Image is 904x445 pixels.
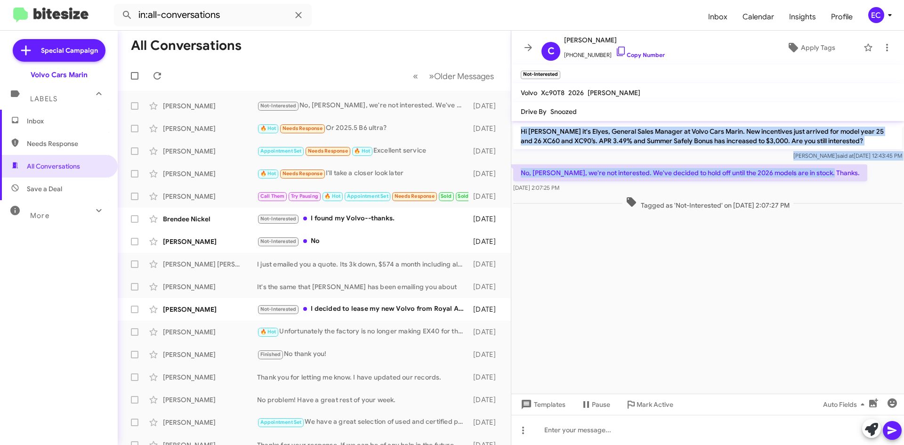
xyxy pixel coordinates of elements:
[782,3,823,31] span: Insights
[114,4,312,26] input: Search
[468,169,503,178] div: [DATE]
[468,372,503,382] div: [DATE]
[27,139,107,148] span: Needs Response
[260,125,276,131] span: 🔥 Hot
[163,327,257,337] div: [PERSON_NAME]
[163,372,257,382] div: [PERSON_NAME]
[458,193,489,199] span: Sold Verified
[257,236,468,247] div: No
[291,193,318,199] span: Try Pausing
[407,66,424,86] button: Previous
[27,116,107,126] span: Inbox
[41,46,98,55] span: Special Campaign
[260,351,281,357] span: Finished
[163,237,257,246] div: [PERSON_NAME]
[823,396,868,413] span: Auto Fields
[762,39,859,56] button: Apply Tags
[468,124,503,133] div: [DATE]
[548,44,555,59] span: C
[541,89,565,97] span: Xc90T8
[257,213,468,224] div: I found my Volvo--thanks.
[550,107,577,116] span: Snoozed
[257,168,468,179] div: I'll take a closer look later
[257,304,468,315] div: I decided to lease my new Volvo from Royal Automotive
[815,396,876,413] button: Auto Fields
[618,396,681,413] button: Mark Active
[468,395,503,405] div: [DATE]
[801,39,835,56] span: Apply Tags
[163,124,257,133] div: [PERSON_NAME]
[468,327,503,337] div: [DATE]
[521,89,537,97] span: Volvo
[260,170,276,177] span: 🔥 Hot
[282,125,323,131] span: Needs Response
[260,306,297,312] span: Not-Interested
[860,7,894,23] button: EC
[519,396,565,413] span: Templates
[257,259,468,269] div: I just emailed you a quote. Its 3k down, $574 a month including all taxes and fees, 10k miles a year
[257,100,468,111] div: No, [PERSON_NAME], we're not interested. We've decided to hold off until the 2026 models are in s...
[260,419,302,425] span: Appointment Set
[615,51,665,58] a: Copy Number
[163,259,257,269] div: [PERSON_NAME] [PERSON_NAME]
[434,71,494,81] span: Older Messages
[701,3,735,31] span: Inbox
[521,71,560,79] small: Not-Interested
[163,395,257,405] div: [PERSON_NAME]
[395,193,435,199] span: Needs Response
[868,7,884,23] div: EC
[257,326,468,337] div: Unfortunately the factory is no longer making EX40 for the time being. We won't be able to order.
[568,89,584,97] span: 2026
[260,216,297,222] span: Not-Interested
[423,66,500,86] button: Next
[573,396,618,413] button: Pause
[513,164,867,181] p: No, [PERSON_NAME], we're not interested. We've decided to hold off until the 2026 models are in s...
[468,305,503,314] div: [DATE]
[513,123,902,149] p: Hi [PERSON_NAME] it's Elyes, General Sales Manager at Volvo Cars Marin. New incentives just arriv...
[163,192,257,201] div: [PERSON_NAME]
[163,101,257,111] div: [PERSON_NAME]
[468,350,503,359] div: [DATE]
[30,211,49,220] span: More
[637,396,673,413] span: Mark Active
[27,184,62,194] span: Save a Deal
[131,38,242,53] h1: All Conversations
[30,95,57,103] span: Labels
[592,396,610,413] span: Pause
[622,196,793,210] span: Tagged as 'Not-Interested' on [DATE] 2:07:27 PM
[27,162,80,171] span: All Conversations
[257,417,468,428] div: We have a great selection of used and certified pre-owned. You're in good hands with [PERSON_NAME...
[354,148,370,154] span: 🔥 Hot
[260,329,276,335] span: 🔥 Hot
[163,146,257,156] div: [PERSON_NAME]
[257,349,468,360] div: No thank you!
[511,396,573,413] button: Templates
[468,214,503,224] div: [DATE]
[468,418,503,427] div: [DATE]
[260,193,285,199] span: Call Them
[735,3,782,31] a: Calendar
[468,192,503,201] div: [DATE]
[347,193,388,199] span: Appointment Set
[564,34,665,46] span: [PERSON_NAME]
[257,191,468,202] div: Lo Ipsumd, Sitame con Adi, elits doei temp inci u labore etdoloremag al eni adminim ven quisno ex...
[163,214,257,224] div: Brendee Nickel
[13,39,105,62] a: Special Campaign
[282,170,323,177] span: Needs Response
[413,70,418,82] span: «
[260,103,297,109] span: Not-Interested
[31,70,88,80] div: Volvo Cars Marin
[468,282,503,291] div: [DATE]
[163,169,257,178] div: [PERSON_NAME]
[163,282,257,291] div: [PERSON_NAME]
[837,152,854,159] span: said at
[468,146,503,156] div: [DATE]
[257,146,468,156] div: Excellent service
[257,395,468,405] div: No problem! Have a great rest of your week.
[408,66,500,86] nav: Page navigation example
[521,107,547,116] span: Drive By
[513,184,559,191] span: [DATE] 2:07:25 PM
[163,350,257,359] div: [PERSON_NAME]
[163,305,257,314] div: [PERSON_NAME]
